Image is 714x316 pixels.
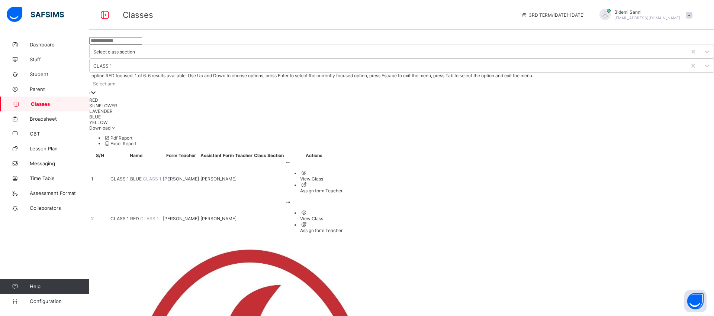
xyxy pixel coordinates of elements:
div: Assign form Teacher [300,188,342,193]
span: session/term information [521,12,585,18]
span: Classes [123,10,153,20]
span: CLASS 1 RED [110,216,140,221]
th: Class Section [254,152,284,159]
span: Configuration [30,298,89,304]
span: [PERSON_NAME] [163,176,199,182]
span: CLASS 1 BLUE [110,176,143,182]
span: CLASS 1 [140,216,159,221]
span: Dashboard [30,42,89,48]
div: BidemiSanni [592,9,696,21]
span: Messaging [30,160,89,166]
div: BLUE [89,114,714,120]
span: option RED focused, 1 of 6. 6 results available. Use Up and Down to choose options, press Enter t... [90,73,533,78]
span: Download [89,125,110,131]
div: Select arm [93,81,115,87]
div: View Class [300,176,342,182]
div: CLASS 1 [93,63,112,69]
th: S/N [91,152,109,159]
td: 1 [91,159,109,198]
span: Time Table [30,175,89,181]
span: CBT [30,131,89,137]
span: Bidemi Sanni [614,9,680,15]
td: 2 [91,199,109,238]
span: Parent [30,86,89,92]
span: [PERSON_NAME] [200,176,237,182]
div: YELLOW [89,120,714,125]
span: Help [30,283,89,289]
span: CLASS 1 [143,176,161,182]
div: View Class [300,216,342,221]
span: [EMAIL_ADDRESS][DOMAIN_NAME] [614,16,680,20]
th: Name [110,152,162,159]
th: Assistant Form Teacher [200,152,253,159]
th: Form Teacher [163,152,199,159]
button: Open asap [684,290,707,312]
th: Actions [285,152,343,159]
span: [PERSON_NAME] [200,216,237,221]
span: Collaborators [30,205,89,211]
img: safsims [7,7,64,22]
li: dropdown-list-item-null-0 [104,135,714,141]
div: Assign form Teacher [300,228,342,233]
li: dropdown-list-item-null-1 [104,141,714,146]
span: Lesson Plan [30,146,89,152]
span: Staff [30,56,89,62]
span: Classes [31,101,89,107]
div: RED [89,97,714,103]
div: SUNFLOWER [89,103,714,108]
div: LAVENDER [89,108,714,114]
span: Student [30,71,89,77]
span: Assessment Format [30,190,89,196]
span: [PERSON_NAME] [163,216,199,221]
span: Broadsheet [30,116,89,122]
div: Select class section [93,49,135,55]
